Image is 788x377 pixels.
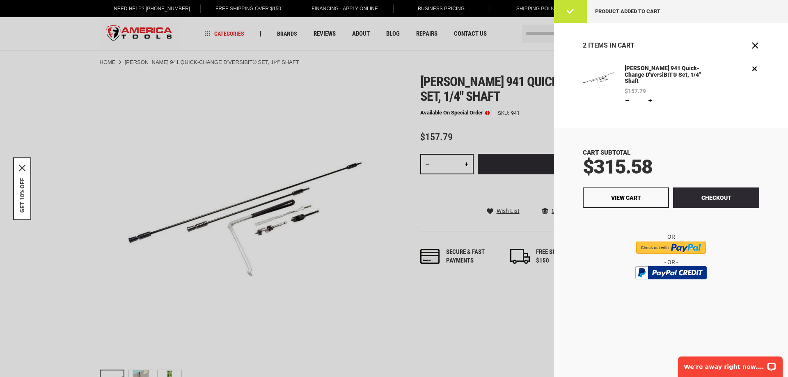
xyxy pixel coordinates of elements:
[583,64,615,96] img: GREENLEE 941 Quick-Change D'VersiBIT® Set, 1/4" Shaft
[640,281,702,290] img: btn_bml_text.png
[583,41,586,49] span: 2
[583,187,669,208] a: View Cart
[583,155,652,178] span: $315.58
[588,41,635,49] span: Items in Cart
[611,194,641,201] span: View Cart
[19,165,25,171] svg: close icon
[623,64,717,86] a: [PERSON_NAME] 941 Quick-Change D'VersiBIT® Set, 1/4" Shaft
[583,64,615,105] a: GREENLEE 941 Quick-Change D'VersiBIT® Set, 1/4" Shaft
[19,178,25,212] button: GET 10% OFF
[595,8,660,14] span: Product added to cart
[673,351,788,377] iframe: LiveChat chat widget
[673,187,759,208] button: Checkout
[19,165,25,171] button: Close
[583,149,630,156] span: Cart Subtotal
[625,88,646,94] span: $157.79
[751,41,759,50] button: Close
